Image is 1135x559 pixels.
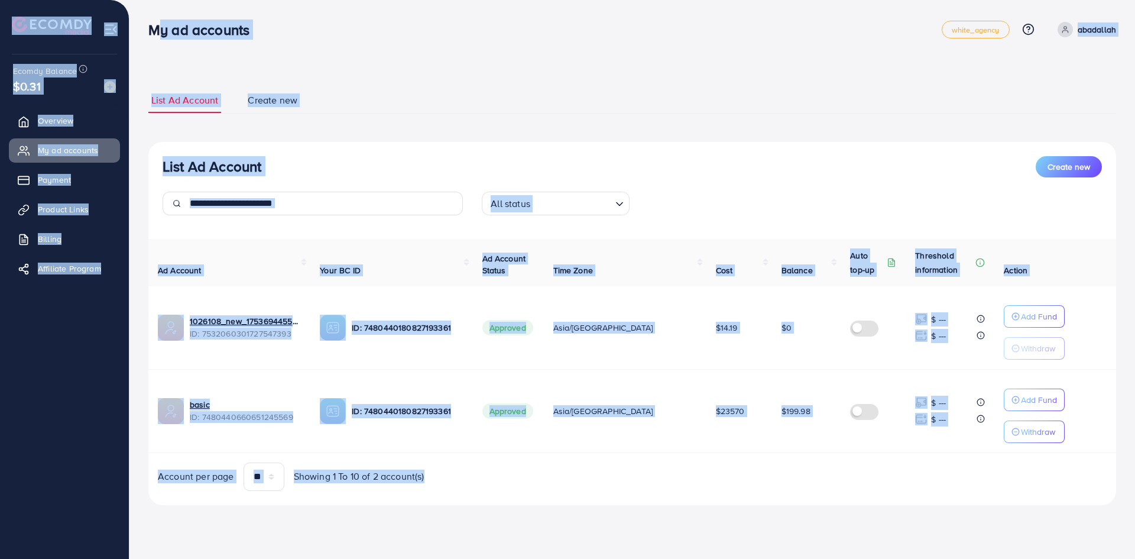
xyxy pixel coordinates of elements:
span: List Ad Account [151,93,218,107]
img: ic-ba-acc.ded83a64.svg [320,315,346,341]
span: Asia/[GEOGRAPHIC_DATA] [553,322,653,334]
a: 1026108_new_1753694455989 [190,315,301,327]
p: Add Fund [1021,393,1057,407]
a: Affiliate Program [9,257,120,280]
span: white_agency [952,26,1000,34]
p: Add Fund [1021,309,1057,324]
p: $ --- [931,412,946,426]
a: white_agency [942,21,1010,38]
span: Billing [38,233,61,245]
a: Billing [9,227,120,251]
a: Payment [9,168,120,192]
span: Time Zone [553,264,593,276]
img: top-up amount [915,413,928,425]
span: $0.31 [13,77,41,95]
img: top-up amount [915,396,928,409]
button: Add Fund [1004,305,1065,328]
h3: List Ad Account [163,158,261,175]
h3: My ad accounts [148,21,259,38]
a: abadallah [1053,22,1116,37]
img: top-up amount [915,329,928,342]
button: Create new [1036,156,1102,177]
div: <span class='underline'>1026108_new_1753694455989</span></br>7532060301727547393 [190,315,301,340]
p: $ --- [931,396,946,410]
span: Payment [38,174,71,186]
span: Cost [716,264,733,276]
span: All status [488,195,533,212]
span: Create new [248,93,297,107]
span: Balance [781,264,813,276]
span: Approved [482,403,533,419]
span: Create new [1048,161,1090,173]
span: Product Links [38,203,89,215]
span: $199.98 [781,405,810,417]
span: Affiliate Program [38,263,101,274]
div: <span class='underline'> basic</span></br>7480440660651245569 [190,399,301,423]
span: $14.19 [716,322,738,334]
span: ID: 7480440660651245569 [190,411,301,423]
p: ID: 7480440180827193361 [352,404,463,418]
a: My ad accounts [9,138,120,162]
span: Your BC ID [320,264,361,276]
a: basic [190,399,301,411]
span: Approved [482,320,533,335]
a: Overview [9,109,120,133]
span: $23570 [716,405,745,417]
img: image [104,81,116,93]
span: $0 [781,322,792,334]
span: My ad accounts [38,144,98,156]
span: Showing 1 To 10 of 2 account(s) [294,470,424,483]
img: ic-ads-acc.e4c84228.svg [158,315,184,341]
button: Add Fund [1004,389,1065,411]
p: $ --- [931,329,946,343]
p: Withdraw [1021,425,1055,439]
a: Product Links [9,198,120,221]
span: Ecomdy Balance [13,65,77,77]
button: Withdraw [1004,421,1065,443]
p: $ --- [931,312,946,327]
img: top-up amount [915,313,928,325]
p: ID: 7480440180827193361 [352,321,463,335]
p: Auto top-up [850,248,884,277]
p: Threshold information [915,248,973,277]
button: Withdraw [1004,337,1065,360]
span: Asia/[GEOGRAPHIC_DATA] [553,405,653,417]
span: Ad Account Status [482,253,526,276]
p: Withdraw [1021,341,1055,356]
span: Overview [38,115,73,127]
img: logo [12,17,92,35]
img: ic-ads-acc.e4c84228.svg [158,398,184,424]
p: abadallah [1078,22,1116,37]
span: Action [1004,264,1027,276]
div: Search for option [482,192,630,215]
span: Ad Account [158,264,202,276]
img: ic-ba-acc.ded83a64.svg [320,398,346,424]
span: ID: 7532060301727547393 [190,328,301,340]
input: Search for option [534,193,611,212]
span: Account per page [158,470,234,483]
img: menu [104,22,118,36]
iframe: Chat [1085,506,1126,550]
